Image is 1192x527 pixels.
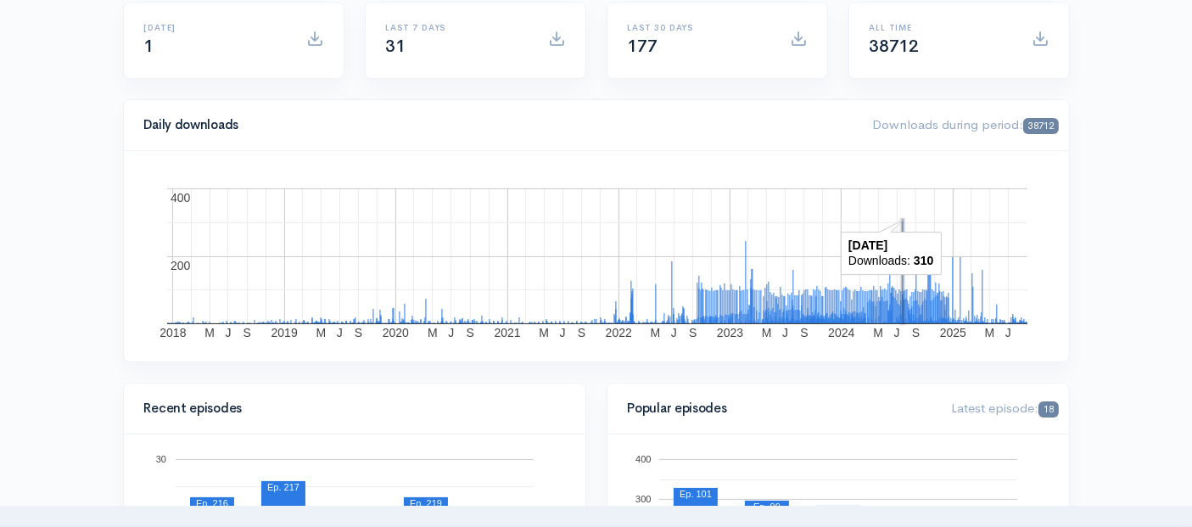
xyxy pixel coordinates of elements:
[204,326,215,339] text: M
[848,254,910,267] text: Downloads:
[800,326,808,339] text: S
[650,326,660,339] text: M
[144,118,853,132] h4: Daily downloads
[753,502,781,512] text: Ep. 99
[428,326,438,339] text: M
[171,259,191,272] text: 200
[144,401,555,416] h4: Recent episodes
[628,36,658,57] span: 177
[494,326,520,339] text: 2021
[873,326,883,339] text: M
[914,254,934,267] text: 310
[466,326,473,339] text: S
[410,498,442,508] text: Ep. 219
[870,36,919,57] span: 38712
[243,326,250,339] text: S
[155,454,165,464] text: 30
[761,326,771,339] text: M
[386,23,528,32] h6: Last 7 days
[688,326,696,339] text: S
[716,326,742,339] text: 2023
[144,171,1049,341] svg: A chart.
[870,23,1011,32] h6: All time
[1005,326,1011,339] text: J
[1038,401,1058,418] span: 18
[354,326,361,339] text: S
[635,494,651,504] text: 300
[782,326,788,339] text: J
[267,482,299,492] text: Ep. 217
[316,326,326,339] text: M
[911,326,919,339] text: S
[196,498,228,508] text: Ep. 216
[539,326,549,339] text: M
[336,326,342,339] text: J
[386,36,406,57] span: 31
[225,326,231,339] text: J
[144,23,286,32] h6: [DATE]
[848,238,887,252] text: [DATE]
[144,36,154,57] span: 1
[828,326,854,339] text: 2024
[382,326,408,339] text: 2020
[448,326,454,339] text: J
[605,326,631,339] text: 2022
[893,326,899,339] text: J
[951,400,1058,416] span: Latest episode:
[670,326,676,339] text: J
[159,326,186,339] text: 2018
[939,326,965,339] text: 2025
[271,326,297,339] text: 2019
[1023,118,1058,134] span: 38712
[872,116,1058,132] span: Downloads during period:
[680,489,712,499] text: Ep. 101
[628,23,769,32] h6: Last 30 days
[577,326,585,339] text: S
[635,454,651,464] text: 400
[171,191,191,205] text: 400
[984,326,994,339] text: M
[628,401,932,416] h4: Popular episodes
[559,326,565,339] text: J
